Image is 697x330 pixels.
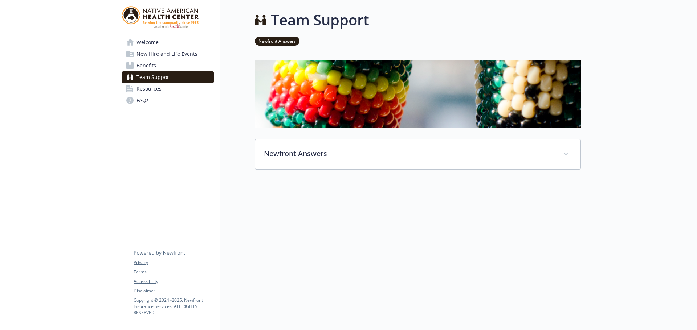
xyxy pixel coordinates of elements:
span: Resources [136,83,162,95]
p: Copyright © 2024 - 2025 , Newfront Insurance Services, ALL RIGHTS RESERVED [134,297,213,316]
a: FAQs [122,95,214,106]
p: Newfront Answers [264,148,554,159]
span: New Hire and Life Events [136,48,197,60]
a: Accessibility [134,278,213,285]
a: Terms [134,269,213,275]
span: FAQs [136,95,149,106]
a: Resources [122,83,214,95]
span: Welcome [136,37,159,48]
div: Newfront Answers [255,139,580,169]
a: Team Support [122,71,214,83]
a: Benefits [122,60,214,71]
h1: Team Support [271,9,369,31]
a: New Hire and Life Events [122,48,214,60]
a: Disclaimer [134,288,213,294]
a: Newfront Answers [255,37,299,44]
span: Team Support [136,71,171,83]
a: Privacy [134,259,213,266]
a: Welcome [122,37,214,48]
span: Benefits [136,60,156,71]
img: team support page banner [255,60,581,128]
